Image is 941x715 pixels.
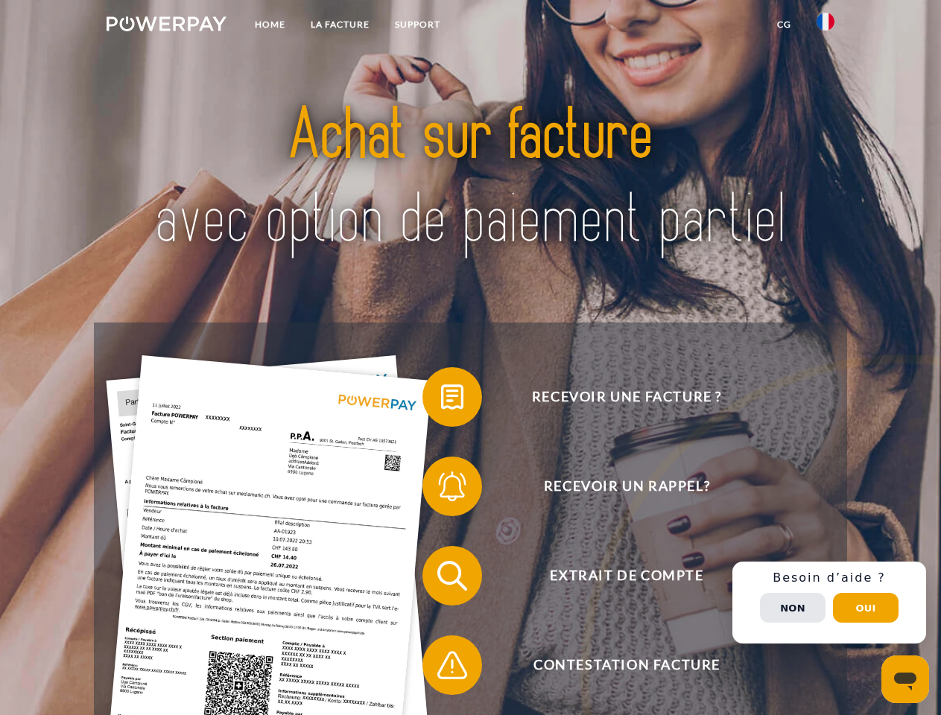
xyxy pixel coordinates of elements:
iframe: Bouton de lancement de la fenêtre de messagerie [881,655,929,703]
img: qb_bill.svg [434,378,471,416]
span: Contestation Facture [444,635,809,695]
h3: Besoin d’aide ? [741,571,917,585]
span: Recevoir un rappel? [444,457,809,516]
img: title-powerpay_fr.svg [142,71,799,285]
span: Extrait de compte [444,546,809,606]
button: Contestation Facture [422,635,810,695]
button: Non [760,593,826,623]
button: Recevoir un rappel? [422,457,810,516]
img: qb_warning.svg [434,646,471,684]
button: Oui [833,593,899,623]
button: Recevoir une facture ? [422,367,810,427]
img: fr [817,13,834,31]
img: logo-powerpay-white.svg [107,16,226,31]
button: Extrait de compte [422,546,810,606]
span: Recevoir une facture ? [444,367,809,427]
img: qb_bell.svg [434,468,471,505]
a: LA FACTURE [298,11,382,38]
a: CG [764,11,804,38]
img: qb_search.svg [434,557,471,594]
a: Support [382,11,453,38]
a: Home [242,11,298,38]
div: Schnellhilfe [732,562,926,643]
